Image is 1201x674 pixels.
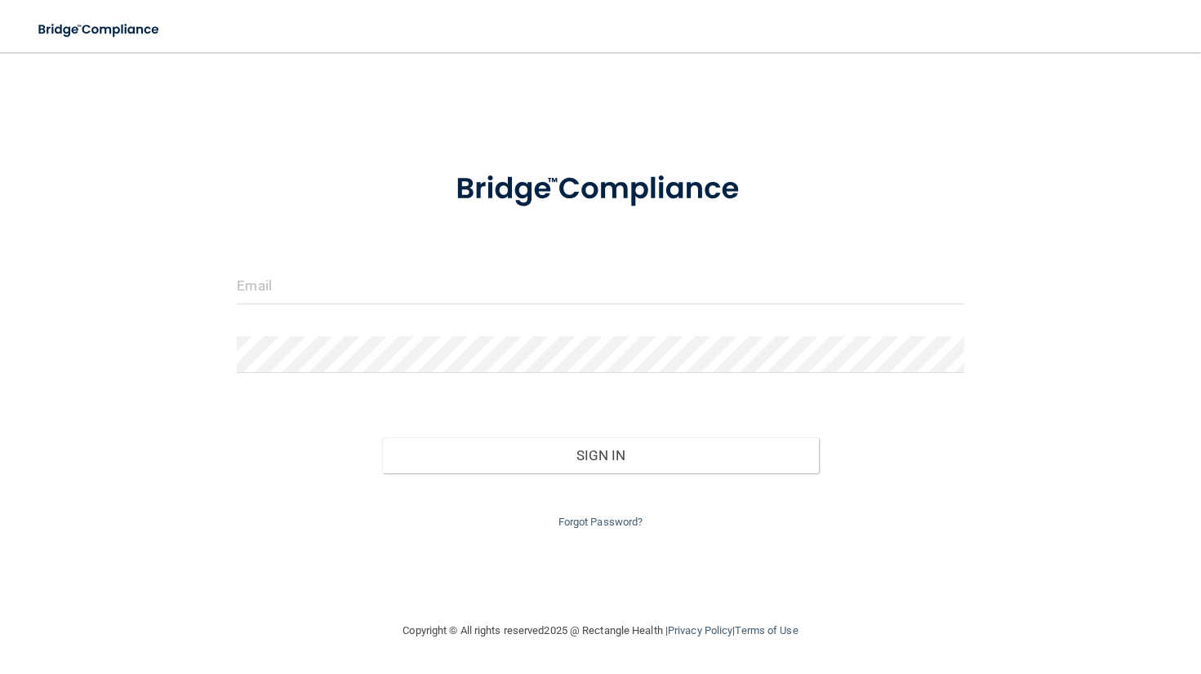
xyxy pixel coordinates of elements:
a: Terms of Use [735,624,798,636]
img: bridge_compliance_login_screen.278c3ca4.svg [425,150,776,228]
button: Sign In [382,437,818,473]
a: Forgot Password? [558,516,643,528]
a: Privacy Policy [668,624,732,636]
input: Email [237,268,963,304]
img: bridge_compliance_login_screen.278c3ca4.svg [24,13,175,47]
div: Copyright © All rights reserved 2025 @ Rectangle Health | | [303,605,899,657]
